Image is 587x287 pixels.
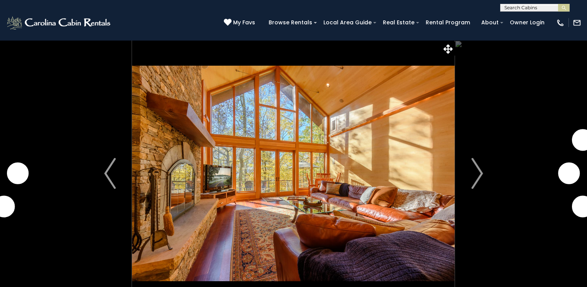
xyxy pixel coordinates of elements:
a: Rental Program [422,17,474,29]
img: White-1-2.png [6,15,113,31]
a: Browse Rentals [265,17,316,29]
img: arrow [104,158,116,189]
img: phone-regular-white.png [556,19,565,27]
img: arrow [471,158,483,189]
span: My Favs [233,19,255,27]
img: mail-regular-white.png [573,19,581,27]
a: Real Estate [379,17,418,29]
a: My Favs [224,19,257,27]
a: Owner Login [506,17,548,29]
a: Local Area Guide [320,17,376,29]
a: About [477,17,502,29]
